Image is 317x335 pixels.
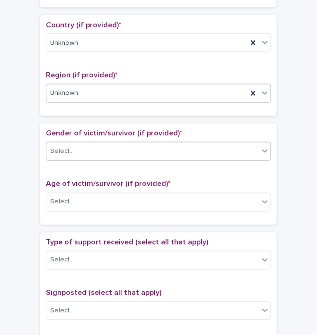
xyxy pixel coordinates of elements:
div: Select... [50,306,74,316]
div: Select... [50,197,74,207]
span: Type of support received (select all that apply) [46,239,208,246]
div: Select... [50,255,74,265]
span: Region (if provided) [46,72,117,79]
div: Select... [50,147,74,157]
span: Unknown [50,38,78,48]
span: Unknown [50,89,78,99]
span: Age of victim/survivor (if provided) [46,180,170,188]
span: Country (if provided) [46,21,121,29]
span: Signposted (select all that apply) [46,289,161,297]
span: Gender of victim/survivor (if provided) [46,130,182,137]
